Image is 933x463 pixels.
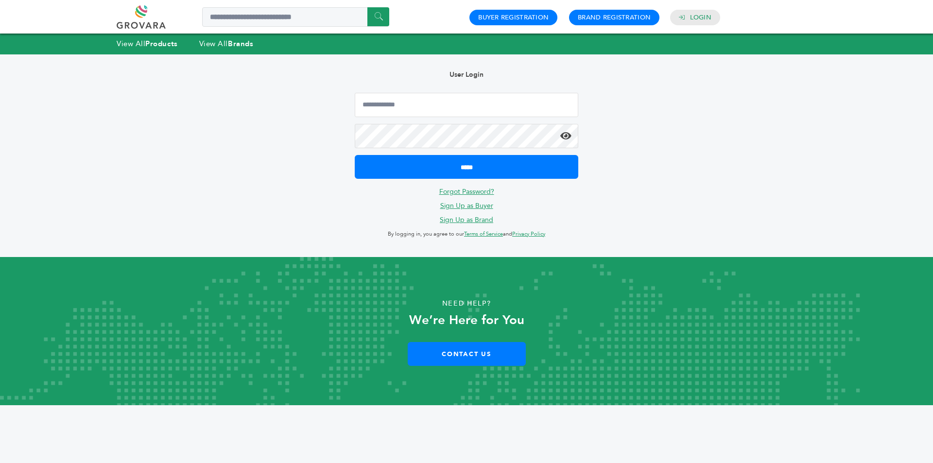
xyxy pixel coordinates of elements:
[464,230,503,238] a: Terms of Service
[512,230,545,238] a: Privacy Policy
[578,13,651,22] a: Brand Registration
[440,215,493,224] a: Sign Up as Brand
[478,13,549,22] a: Buyer Registration
[440,201,493,210] a: Sign Up as Buyer
[409,311,524,329] strong: We’re Here for You
[408,342,526,366] a: Contact Us
[449,70,484,79] b: User Login
[47,296,886,311] p: Need Help?
[439,187,494,196] a: Forgot Password?
[117,39,178,49] a: View AllProducts
[690,13,711,22] a: Login
[355,93,578,117] input: Email Address
[355,124,578,148] input: Password
[202,7,389,27] input: Search a product or brand...
[228,39,253,49] strong: Brands
[199,39,254,49] a: View AllBrands
[145,39,177,49] strong: Products
[355,228,578,240] p: By logging in, you agree to our and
